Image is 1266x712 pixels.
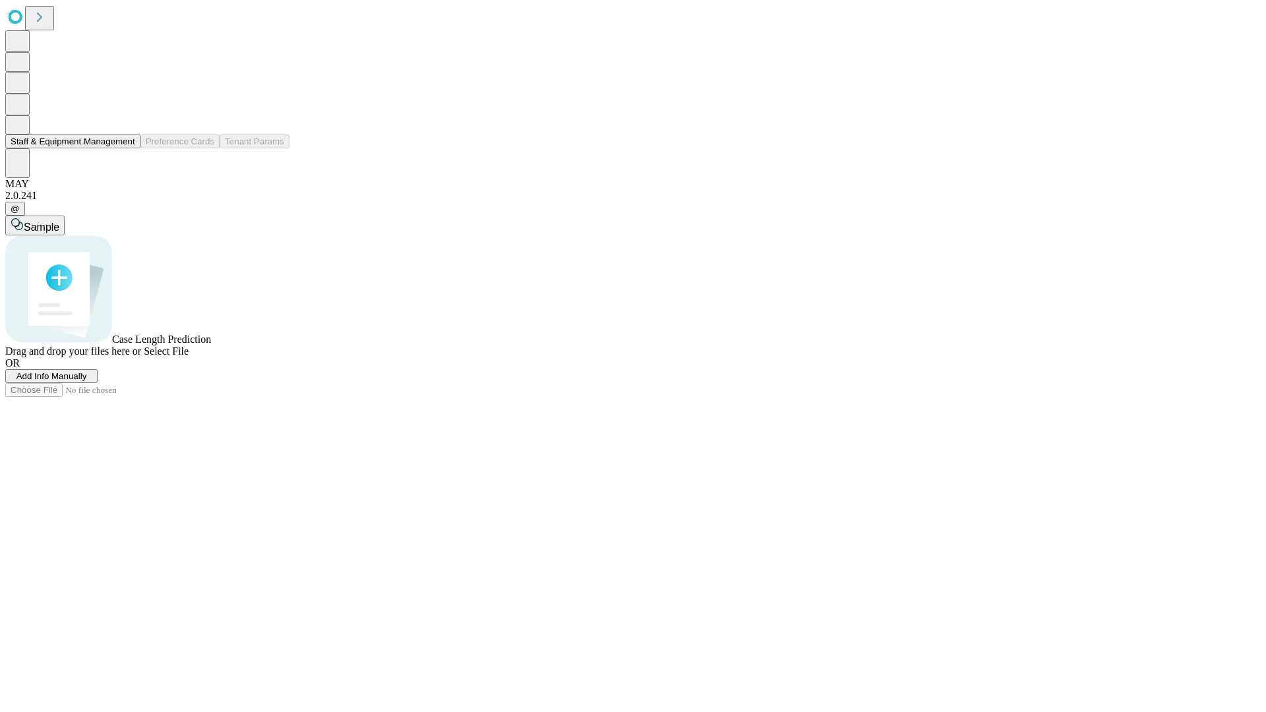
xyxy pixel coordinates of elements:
button: Sample [5,216,65,235]
button: Tenant Params [220,134,289,148]
button: Preference Cards [140,134,220,148]
span: Sample [24,222,59,233]
span: OR [5,357,20,369]
button: Add Info Manually [5,369,98,383]
span: @ [11,204,20,214]
span: Add Info Manually [16,371,87,381]
div: MAY [5,178,1261,190]
span: Drag and drop your files here or [5,345,141,357]
div: 2.0.241 [5,190,1261,202]
span: Select File [144,345,189,357]
button: Staff & Equipment Management [5,134,140,148]
button: @ [5,202,25,216]
span: Case Length Prediction [112,334,211,345]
